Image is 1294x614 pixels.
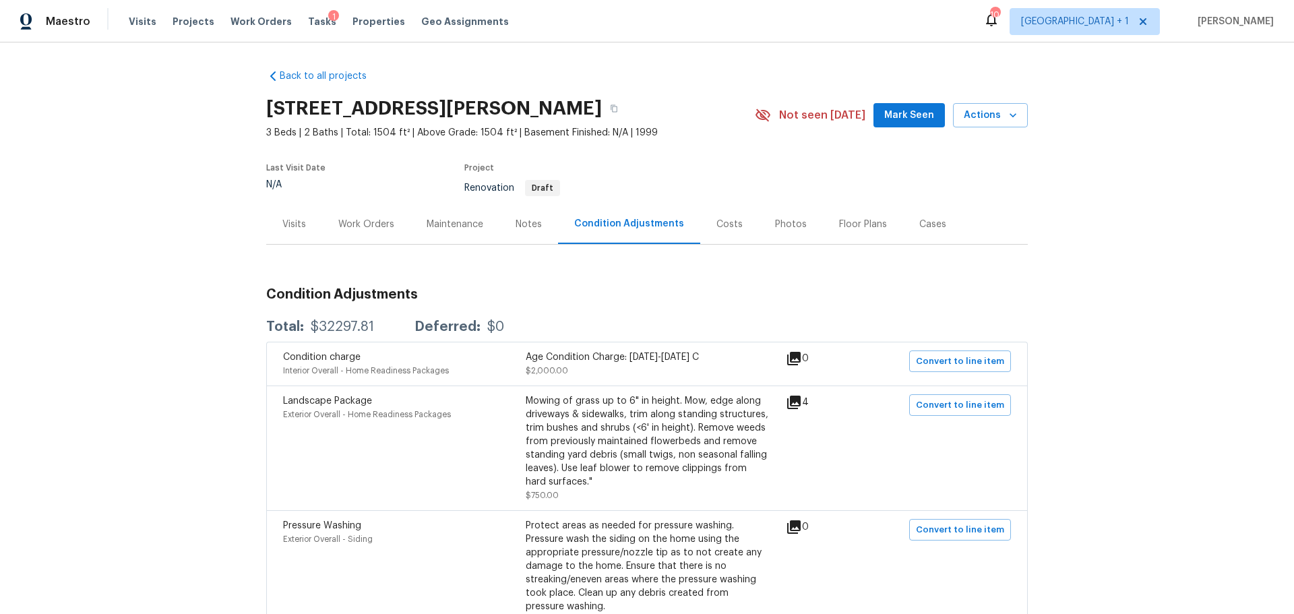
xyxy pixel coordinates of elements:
[526,519,768,613] div: Protect areas as needed for pressure washing. Pressure wash the siding on the home using the appr...
[46,15,90,28] span: Maestro
[916,398,1004,413] span: Convert to line item
[526,491,559,499] span: $750.00
[916,354,1004,369] span: Convert to line item
[574,217,684,231] div: Condition Adjustments
[266,288,1028,301] h3: Condition Adjustments
[311,320,374,334] div: $32297.81
[338,218,394,231] div: Work Orders
[266,164,326,172] span: Last Visit Date
[464,183,560,193] span: Renovation
[283,352,361,362] span: Condition charge
[283,521,361,530] span: Pressure Washing
[328,10,339,24] div: 1
[266,69,396,83] a: Back to all projects
[266,126,755,140] span: 3 Beds | 2 Baths | Total: 1504 ft² | Above Grade: 1504 ft² | Basement Finished: N/A | 1999
[516,218,542,231] div: Notes
[884,107,934,124] span: Mark Seen
[602,96,626,121] button: Copy Address
[427,218,483,231] div: Maintenance
[873,103,945,128] button: Mark Seen
[990,8,999,22] div: 10
[282,218,306,231] div: Visits
[173,15,214,28] span: Projects
[230,15,292,28] span: Work Orders
[283,410,451,419] span: Exterior Overall - Home Readiness Packages
[414,320,481,334] div: Deferred:
[786,394,852,410] div: 4
[308,17,336,26] span: Tasks
[1192,15,1274,28] span: [PERSON_NAME]
[421,15,509,28] span: Geo Assignments
[964,107,1017,124] span: Actions
[526,184,559,192] span: Draft
[283,396,372,406] span: Landscape Package
[839,218,887,231] div: Floor Plans
[266,320,304,334] div: Total:
[1021,15,1129,28] span: [GEOGRAPHIC_DATA] + 1
[786,519,852,535] div: 0
[266,180,326,189] div: N/A
[526,394,768,489] div: Mowing of grass up to 6" in height. Mow, edge along driveways & sidewalks, trim along standing st...
[464,164,494,172] span: Project
[526,350,768,364] div: Age Condition Charge: [DATE]-[DATE] C
[953,103,1028,128] button: Actions
[775,218,807,231] div: Photos
[909,394,1011,416] button: Convert to line item
[129,15,156,28] span: Visits
[283,535,373,543] span: Exterior Overall - Siding
[909,519,1011,541] button: Convert to line item
[283,367,449,375] span: Interior Overall - Home Readiness Packages
[266,102,602,115] h2: [STREET_ADDRESS][PERSON_NAME]
[526,367,568,375] span: $2,000.00
[916,522,1004,538] span: Convert to line item
[909,350,1011,372] button: Convert to line item
[352,15,405,28] span: Properties
[716,218,743,231] div: Costs
[487,320,504,334] div: $0
[919,218,946,231] div: Cases
[786,350,852,367] div: 0
[779,109,865,122] span: Not seen [DATE]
